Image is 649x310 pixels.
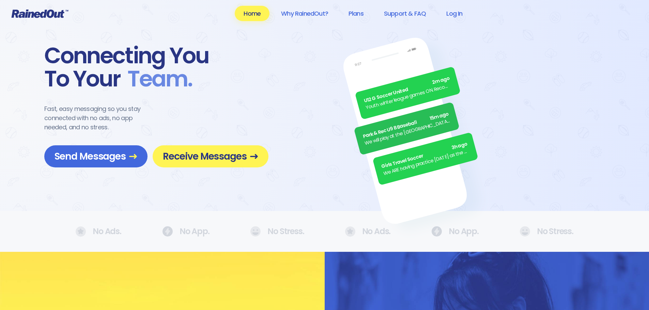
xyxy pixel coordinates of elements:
[451,141,468,152] span: 3h ago
[44,145,148,167] a: Send Messages
[383,147,470,177] div: We ARE having practice [DATE] as the sun is finally out.
[163,150,258,162] span: Receive Messages
[162,226,210,236] div: No App.
[431,226,442,236] img: No Ads.
[520,226,573,236] div: No Stress.
[432,75,451,86] span: 2m ago
[272,6,337,21] a: Why RainedOut?
[162,226,173,236] img: No Ads.
[364,117,451,147] div: We will play at the [GEOGRAPHIC_DATA]. Wear white, be at the field by 5pm.
[250,226,261,236] img: No Ads.
[153,145,268,167] a: Receive Messages
[55,150,137,162] span: Send Messages
[345,226,355,237] img: No Ads.
[345,226,391,237] div: No Ads.
[365,82,453,112] div: Youth winter league games ON. Recommend running shoes/sneakers for players as option for footwear.
[363,75,451,105] div: U12 G Soccer United
[429,110,449,122] span: 15m ago
[44,44,268,91] div: Connecting You To Your
[76,226,86,237] img: No Ads.
[121,67,192,91] span: Team .
[44,104,153,132] div: Fast, easy messaging so you stay connected with no ads, no app needed, and no stress.
[235,6,269,21] a: Home
[362,110,450,140] div: Park & Rec U9 B Baseball
[250,226,304,236] div: No Stress.
[381,141,468,170] div: Girls Travel Soccer
[437,6,471,21] a: Log In
[76,226,121,237] div: No Ads.
[431,226,479,236] div: No App.
[520,226,530,236] img: No Ads.
[375,6,435,21] a: Support & FAQ
[340,6,372,21] a: Plans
